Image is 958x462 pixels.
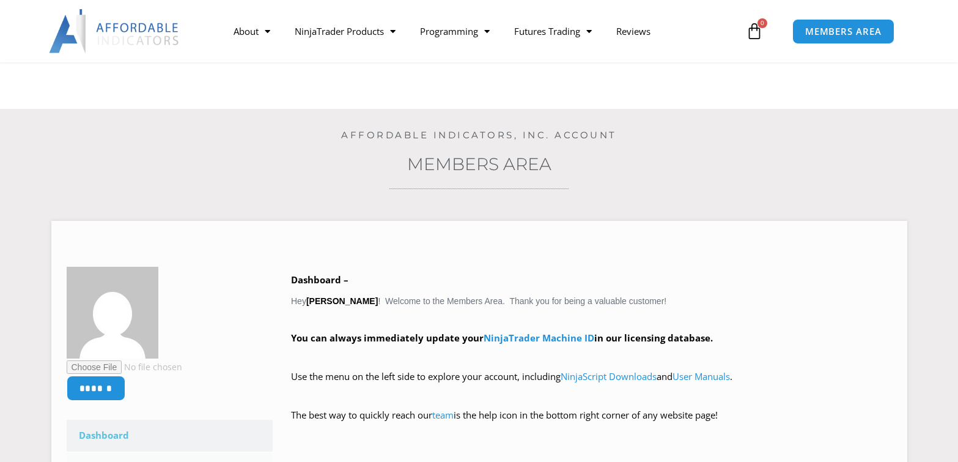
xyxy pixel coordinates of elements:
[221,17,742,45] nav: Menu
[407,154,551,174] a: Members Area
[728,13,781,49] a: 0
[604,17,663,45] a: Reviews
[67,420,273,452] a: Dashboard
[341,129,617,141] a: Affordable Indicators, Inc. Account
[757,18,767,28] span: 0
[291,272,892,441] div: Hey ! Welcome to the Members Area. Thank you for being a valuable customer!
[484,332,594,344] a: NinjaTrader Machine ID
[49,9,180,53] img: LogoAI | Affordable Indicators – NinjaTrader
[67,267,158,359] img: 3a1da3bf6e329b01e731af51464b74a47896535fe96a182d4045e479874b2ab3
[291,407,892,441] p: The best way to quickly reach our is the help icon in the bottom right corner of any website page!
[672,370,730,382] a: User Manuals
[291,332,713,344] strong: You can always immediately update your in our licensing database.
[408,17,502,45] a: Programming
[221,17,282,45] a: About
[306,296,378,306] strong: [PERSON_NAME]
[805,27,882,36] span: MEMBERS AREA
[291,274,348,286] b: Dashboard –
[282,17,408,45] a: NinjaTrader Products
[432,409,454,421] a: team
[291,368,892,403] p: Use the menu on the left side to explore your account, including and .
[792,19,894,44] a: MEMBERS AREA
[561,370,657,382] a: NinjaScript Downloads
[502,17,604,45] a: Futures Trading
